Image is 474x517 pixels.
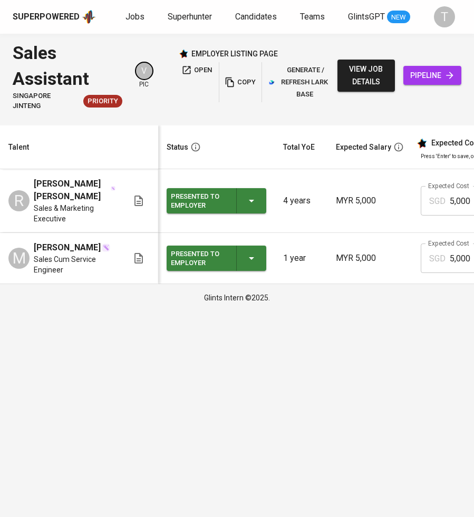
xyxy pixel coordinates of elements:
span: GlintsGPT [348,12,385,22]
p: MYR 5,000 [336,194,404,207]
div: V [135,62,153,80]
span: NEW [387,12,410,23]
button: view job details [337,60,395,92]
span: view job details [346,63,387,89]
button: copy [224,62,257,102]
img: glints_star.svg [417,138,427,149]
div: New Job received from Demand Team [83,95,122,108]
p: MYR 5,000 [336,252,404,265]
a: Superhunter [168,11,214,24]
div: Sales Assistant [13,40,122,91]
a: pipeline [403,66,461,85]
button: open [179,62,215,79]
a: open [179,62,215,102]
a: Superpoweredapp logo [13,9,96,25]
div: Status [167,141,188,154]
img: lark [269,80,275,85]
img: Glints Star [179,49,188,58]
img: magic_wand.svg [102,243,110,252]
div: Total YoE [283,141,315,154]
p: SGD [429,195,446,208]
p: SGD [429,252,446,265]
div: Presented to Employer [171,190,228,213]
div: Presented to Employer [171,247,228,270]
span: Sales & Marketing Executive [34,203,115,224]
div: M [8,248,30,269]
a: GlintsGPT NEW [348,11,410,24]
span: [PERSON_NAME] [34,241,101,254]
span: Teams [300,12,325,22]
span: Priority [83,96,122,106]
p: 4 years [283,194,319,207]
span: Jobs [125,12,144,22]
span: Sales Cum Service Engineer [34,254,115,275]
a: Teams [300,11,327,24]
img: app logo [82,9,96,25]
p: 1 year [283,252,319,265]
button: Presented to Employer [167,188,266,213]
button: lark generate / refresh lark base [266,62,337,102]
span: Singapore Jinteng [13,91,79,111]
span: pipeline [412,69,453,82]
p: employer listing page [191,48,278,59]
div: Expected Salary [336,141,391,154]
span: Superhunter [168,12,212,22]
span: generate / refresh lark base [269,64,335,100]
div: pic [135,62,153,89]
div: R [8,190,30,211]
span: open [181,64,212,76]
div: Talent [8,141,29,154]
div: T [434,6,455,27]
span: copy [226,76,255,89]
span: [PERSON_NAME] [PERSON_NAME] [34,178,110,203]
a: Jobs [125,11,147,24]
span: Candidates [235,12,277,22]
img: magic_wand.svg [111,186,115,191]
div: Superpowered [13,11,80,23]
a: Candidates [235,11,279,24]
button: Presented to Employer [167,246,266,271]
